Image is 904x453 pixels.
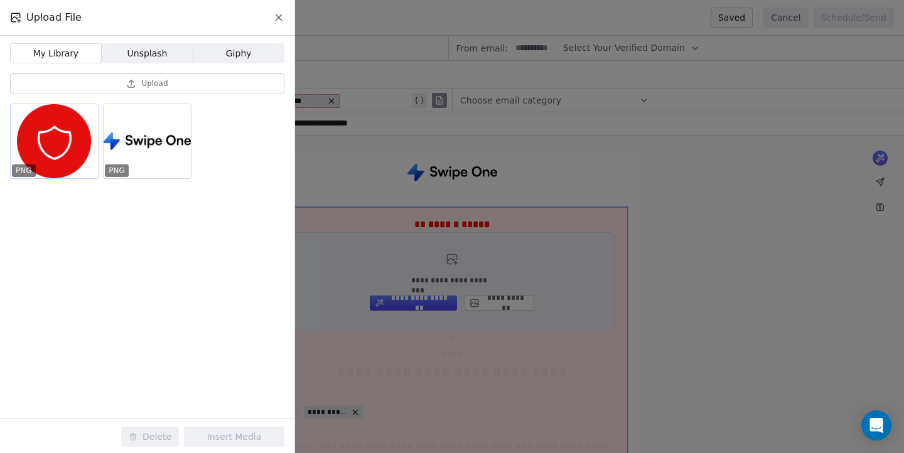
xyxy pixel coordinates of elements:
[226,47,252,60] span: Giphy
[184,427,284,447] button: Insert Media
[16,166,32,176] p: PNG
[141,78,168,88] span: Upload
[10,73,284,93] button: Upload
[861,410,891,440] div: Open Intercom Messenger
[127,47,168,60] span: Unsplash
[26,10,82,25] span: Upload File
[109,166,125,176] p: PNG
[121,427,179,447] button: Delete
